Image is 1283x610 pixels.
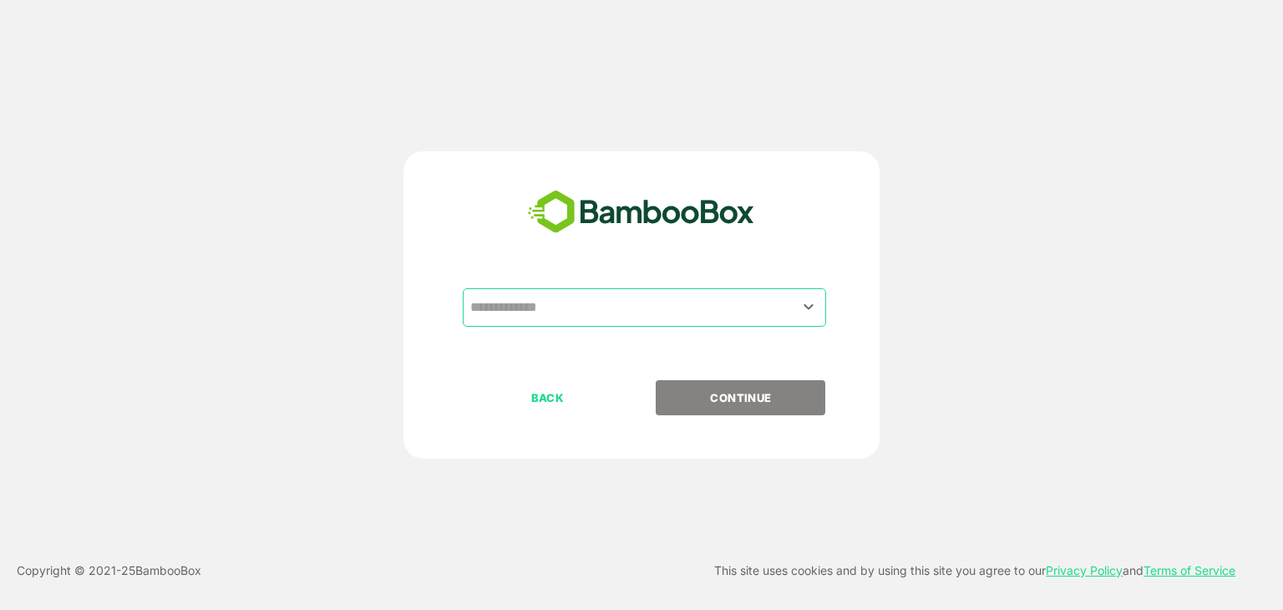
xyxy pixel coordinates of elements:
p: Copyright © 2021- 25 BambooBox [17,561,201,581]
button: BACK [463,380,632,415]
img: bamboobox [519,185,763,240]
button: Open [798,296,820,318]
a: Terms of Service [1144,563,1235,577]
p: BACK [464,389,631,407]
p: This site uses cookies and by using this site you agree to our and [714,561,1235,581]
p: CONTINUE [657,389,824,407]
button: CONTINUE [656,380,825,415]
a: Privacy Policy [1046,563,1123,577]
